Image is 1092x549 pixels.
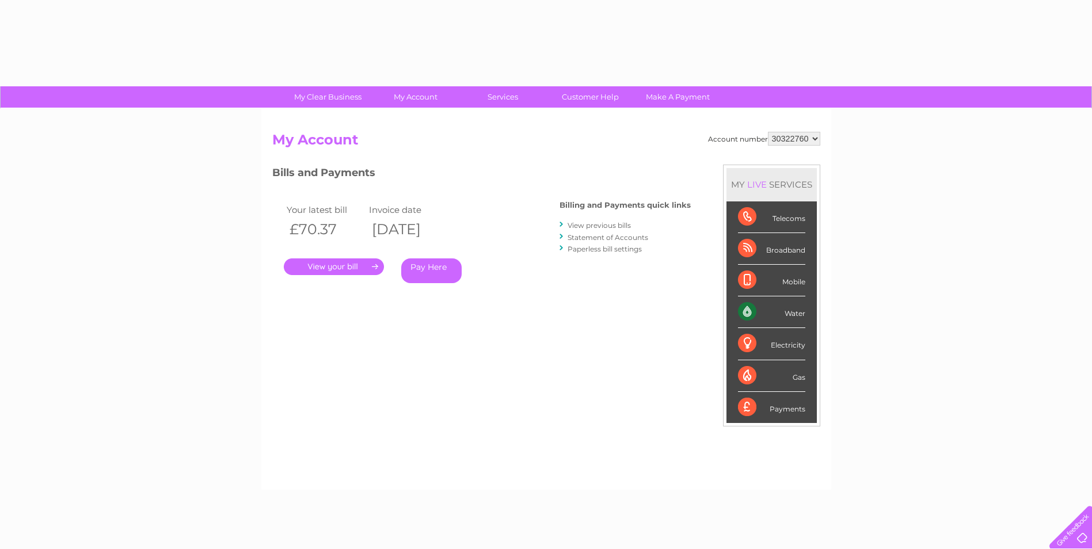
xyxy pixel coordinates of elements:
[272,132,820,154] h2: My Account
[630,86,725,108] a: Make A Payment
[284,258,384,275] a: .
[738,360,805,392] div: Gas
[745,179,769,190] div: LIVE
[568,233,648,242] a: Statement of Accounts
[738,392,805,423] div: Payments
[401,258,462,283] a: Pay Here
[738,328,805,360] div: Electricity
[284,202,367,218] td: Your latest bill
[738,233,805,265] div: Broadband
[560,201,691,209] h4: Billing and Payments quick links
[708,132,820,146] div: Account number
[280,86,375,108] a: My Clear Business
[738,201,805,233] div: Telecoms
[366,218,449,241] th: [DATE]
[543,86,638,108] a: Customer Help
[568,221,631,230] a: View previous bills
[368,86,463,108] a: My Account
[726,168,817,201] div: MY SERVICES
[455,86,550,108] a: Services
[738,265,805,296] div: Mobile
[738,296,805,328] div: Water
[284,218,367,241] th: £70.37
[272,165,691,185] h3: Bills and Payments
[568,245,642,253] a: Paperless bill settings
[366,202,449,218] td: Invoice date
